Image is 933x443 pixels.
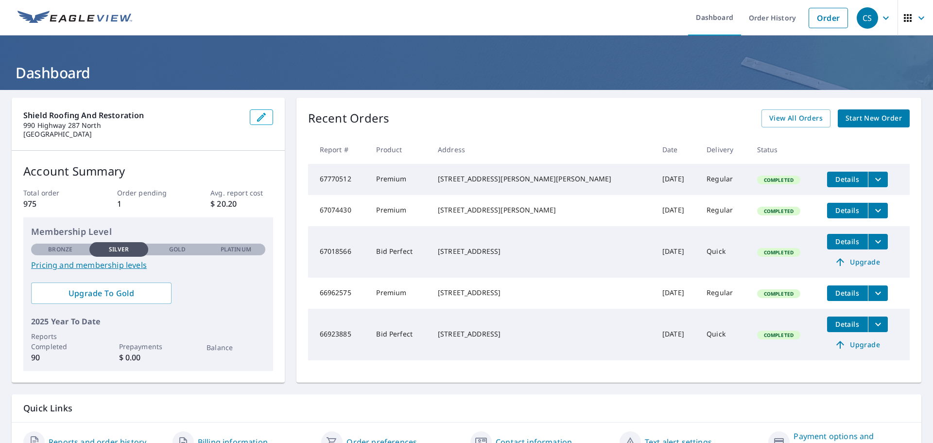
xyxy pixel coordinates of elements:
[210,198,273,210] p: $ 20.20
[48,245,72,254] p: Bronze
[827,172,868,187] button: detailsBtn-67770512
[169,245,186,254] p: Gold
[833,175,862,184] span: Details
[31,352,89,363] p: 90
[827,317,868,332] button: detailsBtn-66923885
[809,8,848,28] a: Order
[868,234,888,249] button: filesDropdownBtn-67018566
[749,135,819,164] th: Status
[438,247,647,256] div: [STREET_ADDRESS]
[368,226,430,278] td: Bid Perfect
[207,342,265,353] p: Balance
[308,135,369,164] th: Report #
[368,164,430,195] td: Premium
[31,225,265,238] p: Membership Level
[368,195,430,226] td: Premium
[308,109,390,127] p: Recent Orders
[833,256,882,268] span: Upgrade
[833,339,882,351] span: Upgrade
[23,109,242,121] p: Shield Roofing and Restoration
[827,203,868,218] button: detailsBtn-67074430
[758,290,799,297] span: Completed
[23,121,242,130] p: 990 Highway 287 North
[39,288,164,299] span: Upgrade To Gold
[308,226,369,278] td: 67018566
[655,226,699,278] td: [DATE]
[758,332,799,338] span: Completed
[117,188,179,198] p: Order pending
[17,11,132,25] img: EV Logo
[210,188,273,198] p: Avg. report cost
[699,278,749,309] td: Regular
[368,278,430,309] td: Premium
[758,177,799,183] span: Completed
[438,174,647,184] div: [STREET_ADDRESS][PERSON_NAME][PERSON_NAME]
[119,341,177,352] p: Prepayments
[868,172,888,187] button: filesDropdownBtn-67770512
[109,245,129,254] p: Silver
[833,288,862,298] span: Details
[833,237,862,246] span: Details
[308,195,369,226] td: 67074430
[23,198,86,210] p: 975
[119,352,177,363] p: $ 0.00
[31,283,172,304] a: Upgrade To Gold
[699,309,749,360] td: Quick
[368,135,430,164] th: Product
[655,135,699,164] th: Date
[117,198,179,210] p: 1
[31,259,265,271] a: Pricing and membership levels
[31,316,265,327] p: 2025 Year To Date
[23,188,86,198] p: Total order
[769,112,823,124] span: View All Orders
[846,112,902,124] span: Start New Order
[12,63,921,83] h1: Dashboard
[857,7,878,29] div: CS
[761,109,830,127] a: View All Orders
[827,234,868,249] button: detailsBtn-67018566
[868,203,888,218] button: filesDropdownBtn-67074430
[430,135,655,164] th: Address
[833,319,862,329] span: Details
[655,278,699,309] td: [DATE]
[23,162,273,180] p: Account Summary
[827,285,868,301] button: detailsBtn-66962575
[23,130,242,139] p: [GEOGRAPHIC_DATA]
[827,254,888,270] a: Upgrade
[833,206,862,215] span: Details
[699,226,749,278] td: Quick
[868,285,888,301] button: filesDropdownBtn-66962575
[699,164,749,195] td: Regular
[827,337,888,353] a: Upgrade
[31,331,89,352] p: Reports Completed
[868,317,888,332] button: filesDropdownBtn-66923885
[699,135,749,164] th: Delivery
[438,288,647,298] div: [STREET_ADDRESS]
[438,329,647,339] div: [STREET_ADDRESS]
[699,195,749,226] td: Regular
[758,249,799,256] span: Completed
[368,309,430,360] td: Bid Perfect
[655,195,699,226] td: [DATE]
[308,278,369,309] td: 66962575
[758,208,799,214] span: Completed
[221,245,251,254] p: Platinum
[23,402,910,414] p: Quick Links
[655,309,699,360] td: [DATE]
[308,164,369,195] td: 67770512
[308,309,369,360] td: 66923885
[838,109,910,127] a: Start New Order
[655,164,699,195] td: [DATE]
[438,205,647,215] div: [STREET_ADDRESS][PERSON_NAME]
